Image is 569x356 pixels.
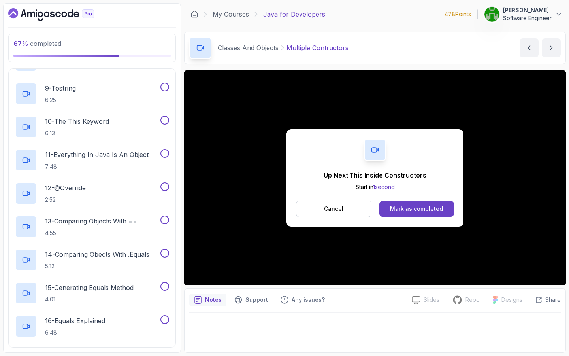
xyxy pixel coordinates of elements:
button: 14-Comparing Obects With .Equals5:12 [15,249,169,271]
a: Dashboard [8,8,113,21]
p: 7:48 [45,163,149,170]
button: 9-Tostring6:25 [15,83,169,105]
button: 15-Generating Equals Method4:01 [15,282,169,304]
span: 1 second [373,184,395,190]
button: 16-Equals Explained6:48 [15,315,169,337]
p: 4:01 [45,295,134,303]
p: 15 - Generating Equals Method [45,283,134,292]
button: next content [542,38,561,57]
a: Dashboard [190,10,198,18]
button: 13-Comparing Objects With ==4:55 [15,216,169,238]
p: 5:12 [45,262,149,270]
button: Cancel [296,201,371,217]
button: Feedback button [276,294,330,306]
p: 16 - Equals Explained [45,316,105,326]
p: 4:55 [45,229,137,237]
p: Start in [324,183,426,191]
p: Any issues? [292,296,325,304]
img: user profile image [484,7,499,22]
button: user profile image[PERSON_NAME]Software Engineer [484,6,563,22]
a: My Courses [213,9,249,19]
p: 2:52 [45,196,86,204]
button: Support button [230,294,273,306]
p: Up Next: This Inside Constructors [324,170,426,180]
p: Multiple Contructors [286,43,349,53]
button: notes button [189,294,226,306]
button: 12-@Override2:52 [15,182,169,205]
span: 67 % [13,40,28,47]
p: Repo [465,296,480,304]
p: Support [245,296,268,304]
button: Mark as completed [379,201,454,217]
button: 11-Everything In Java Is An Object7:48 [15,149,169,171]
p: Cancel [324,205,343,213]
button: 10-The This Keyword6:13 [15,116,169,138]
p: 478 Points [445,10,471,18]
p: [PERSON_NAME] [503,6,552,14]
p: 14 - Comparing Obects With .Equals [45,250,149,259]
p: 12 - @Override [45,183,86,193]
div: Mark as completed [390,205,443,213]
p: Designs [501,296,522,304]
button: previous content [520,38,539,57]
span: completed [13,40,61,47]
p: 6:25 [45,96,76,104]
p: Software Engineer [503,14,552,22]
p: 11 - Everything In Java Is An Object [45,150,149,159]
button: Share [529,296,561,304]
p: Notes [205,296,222,304]
p: 9 - Tostring [45,83,76,93]
p: Share [545,296,561,304]
p: 6:48 [45,329,105,337]
p: 10 - The This Keyword [45,117,109,126]
p: 6:13 [45,129,109,137]
p: 13 - Comparing Objects With == [45,216,137,226]
p: Slides [424,296,439,304]
p: Classes And Objects [218,43,279,53]
iframe: 7 - Multiple Contructors [184,70,566,285]
p: Java for Developers [263,9,325,19]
